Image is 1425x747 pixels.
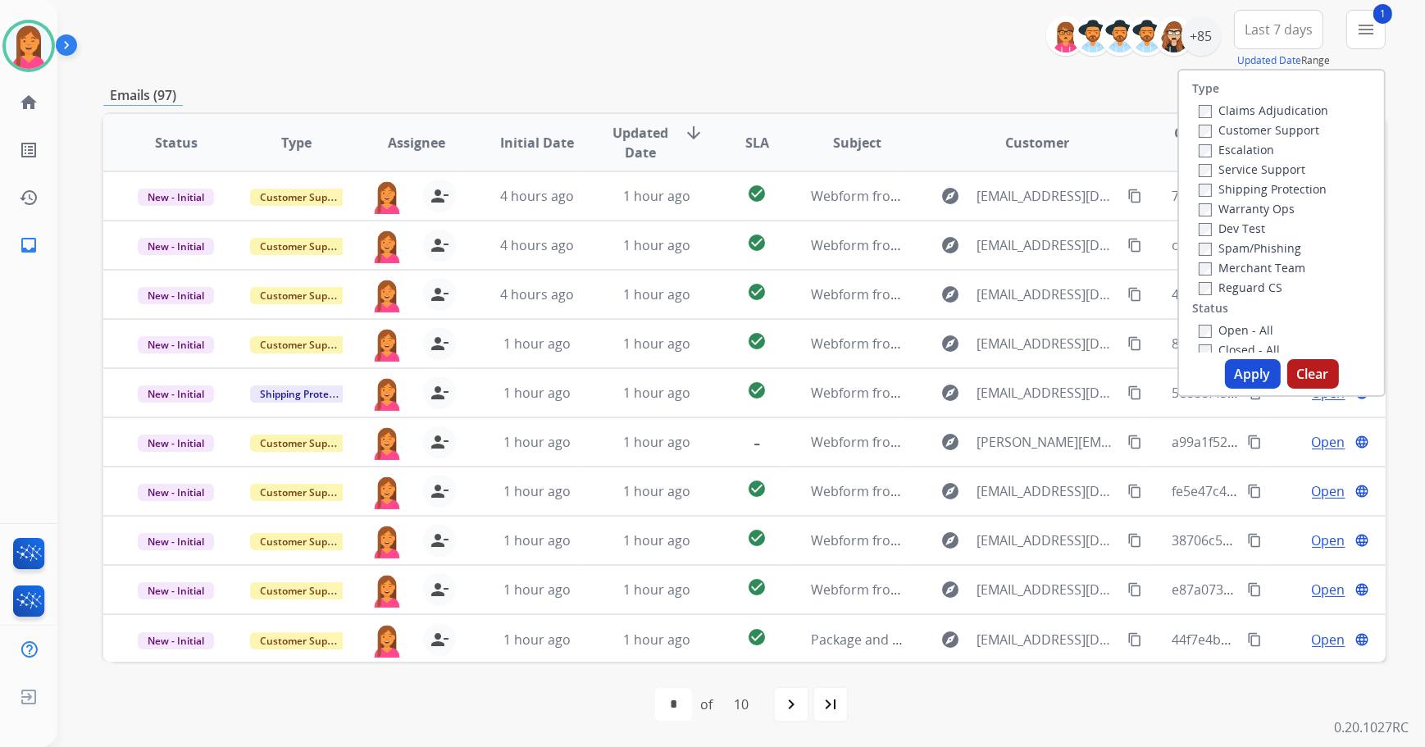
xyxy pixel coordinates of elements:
span: Last 7 days [1245,26,1313,33]
span: New - Initial [138,287,214,304]
span: Open [1312,630,1345,649]
span: e87a073e-0f87-4bf0-9c71-f90ce4e28de8 [1172,581,1414,599]
mat-icon: content_copy [1127,189,1142,203]
span: Customer Support [250,632,357,649]
span: 1 hour ago [503,384,571,402]
span: 4 hours ago [500,187,574,205]
button: Clear [1287,359,1339,389]
mat-icon: language [1354,484,1369,499]
input: Service Support [1199,164,1212,177]
span: 1 hour ago [623,631,690,649]
span: Customer Support [250,435,357,452]
span: 1 hour ago [623,433,690,451]
mat-icon: list_alt [19,140,39,160]
span: Customer Support [250,189,357,206]
span: Open [1312,580,1345,599]
span: 1 hour ago [503,531,571,549]
span: [EMAIL_ADDRESS][DOMAIN_NAME] [977,531,1118,550]
input: Open - All [1199,325,1212,338]
span: Shipping Protection [250,385,362,403]
mat-icon: explore [940,285,960,304]
label: Dev Test [1199,221,1265,236]
input: Dev Test [1199,223,1212,236]
span: 1 hour ago [623,581,690,599]
span: Assignee [388,133,445,153]
mat-icon: check_circle [747,479,767,499]
button: 1 [1346,10,1386,49]
span: Customer Support [250,336,357,353]
span: Webform from [EMAIL_ADDRESS][DOMAIN_NAME] on [DATE] [811,581,1182,599]
span: 1 hour ago [503,335,571,353]
mat-icon: explore [940,432,960,452]
span: New - Initial [138,632,214,649]
span: Subject [833,133,881,153]
mat-icon: history [19,188,39,207]
span: [EMAIL_ADDRESS][DOMAIN_NAME] [977,334,1118,353]
span: c3616805-3866-452a-ae95-eafe657f067b [1172,236,1418,254]
label: Claims Adjudication [1199,102,1328,118]
p: 0.20.1027RC [1334,717,1409,737]
input: Customer Support [1199,125,1212,138]
mat-icon: navigate_next [781,695,801,714]
span: New - Initial [138,385,214,403]
label: Status [1192,300,1228,317]
span: Conversation ID [1172,123,1265,162]
span: 7f989502-8bff-428b-8447-f97289c18ef3 [1172,187,1409,205]
button: Updated Date [1237,54,1301,67]
label: Warranty Ops [1199,201,1295,216]
mat-icon: explore [940,481,960,501]
mat-icon: content_copy [1247,435,1262,449]
span: Open [1312,481,1345,501]
label: Reguard CS [1199,280,1282,295]
span: 1 hour ago [623,187,690,205]
mat-icon: content_copy [1127,435,1142,449]
span: 1 hour ago [503,581,571,599]
mat-icon: arrow_downward [684,123,703,143]
span: New - Initial [138,484,214,501]
div: 10 [721,688,762,721]
label: Shipping Protection [1199,181,1327,197]
img: agent-avatar [371,475,403,509]
mat-icon: content_copy [1127,336,1142,351]
mat-icon: person_remove [430,285,449,304]
input: Shipping Protection [1199,184,1212,197]
mat-icon: content_copy [1127,582,1142,597]
img: agent-avatar [371,327,403,362]
div: +85 [1181,16,1221,56]
input: Spam/Phishing [1199,243,1212,256]
mat-icon: check_circle [747,233,767,253]
mat-icon: person_remove [430,432,449,452]
mat-icon: - [747,430,767,449]
mat-icon: person_remove [430,481,449,501]
span: New - Initial [138,189,214,206]
mat-icon: content_copy [1247,533,1262,548]
span: [EMAIL_ADDRESS][DOMAIN_NAME] [977,580,1118,599]
input: Reguard CS [1199,282,1212,295]
label: Merchant Team [1199,260,1305,276]
mat-icon: content_copy [1127,632,1142,647]
img: avatar [6,23,52,69]
mat-icon: check_circle [747,528,767,548]
mat-icon: menu [1356,20,1376,39]
span: [EMAIL_ADDRESS][DOMAIN_NAME] [977,235,1118,255]
mat-icon: home [19,93,39,112]
span: Type [281,133,312,153]
img: agent-avatar [371,278,403,312]
mat-icon: person_remove [430,235,449,255]
mat-icon: explore [940,531,960,550]
mat-icon: person_remove [430,383,449,403]
mat-icon: content_copy [1127,533,1142,548]
span: Status [155,133,198,153]
mat-icon: last_page [821,695,840,714]
span: Webform from [EMAIL_ADDRESS][DOMAIN_NAME] on [DATE] [811,236,1182,254]
span: 1 hour ago [503,433,571,451]
span: SLA [745,133,769,153]
span: 1 hour ago [623,285,690,303]
span: Initial Date [500,133,574,153]
span: 4 hours ago [500,236,574,254]
span: Range [1237,53,1330,67]
span: 1 hour ago [623,482,690,500]
span: [EMAIL_ADDRESS][DOMAIN_NAME] [977,630,1118,649]
label: Spam/Phishing [1199,240,1301,256]
input: Claims Adjudication [1199,105,1212,118]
